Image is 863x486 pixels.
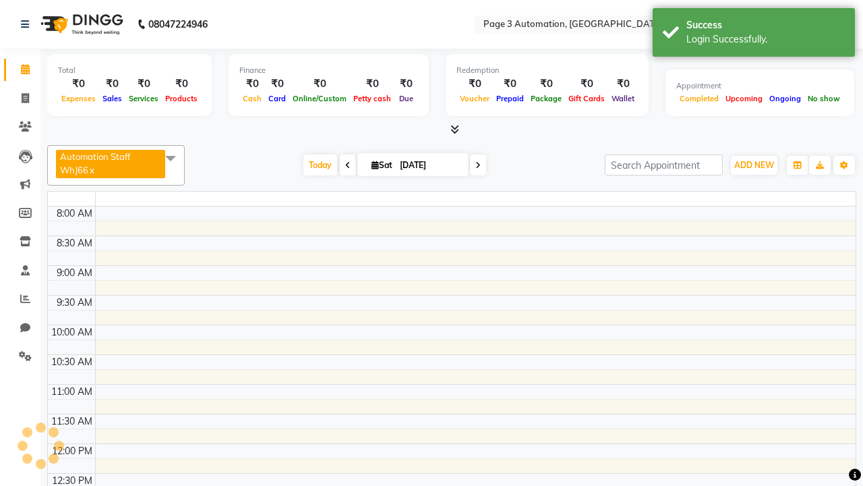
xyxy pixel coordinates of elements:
div: 10:30 AM [49,355,95,369]
div: ₹0 [493,76,527,92]
span: Expenses [58,94,99,103]
div: ₹0 [527,76,565,92]
span: Gift Cards [565,94,608,103]
span: Products [162,94,201,103]
span: Automation Staff WhJ66 [60,151,130,175]
div: ₹0 [239,76,265,92]
div: Redemption [456,65,638,76]
div: Total [58,65,201,76]
span: Card [265,94,289,103]
span: Wallet [608,94,638,103]
input: 2025-10-04 [396,155,463,175]
div: Success [686,18,845,32]
div: 8:30 AM [54,236,95,250]
div: ₹0 [456,76,493,92]
span: Completed [676,94,722,103]
span: No show [804,94,843,103]
div: Finance [239,65,418,76]
span: Due [396,94,417,103]
input: Search Appointment [605,155,723,175]
div: ₹0 [265,76,289,92]
span: Package [527,94,565,103]
div: 9:00 AM [54,266,95,280]
span: Prepaid [493,94,527,103]
div: 9:30 AM [54,296,95,310]
a: x [88,165,94,175]
span: Online/Custom [289,94,350,103]
div: ₹0 [125,76,162,92]
span: Services [125,94,162,103]
div: 8:00 AM [54,207,95,221]
div: 12:00 PM [49,444,95,458]
div: ₹0 [99,76,125,92]
span: Voucher [456,94,493,103]
div: ₹0 [162,76,201,92]
span: Sales [99,94,125,103]
span: Ongoing [766,94,804,103]
div: ₹0 [394,76,418,92]
div: 11:30 AM [49,414,95,429]
div: 11:00 AM [49,385,95,399]
span: Petty cash [350,94,394,103]
div: Appointment [676,80,843,92]
span: Cash [239,94,265,103]
div: ₹0 [58,76,99,92]
b: 08047224946 [148,5,208,43]
span: Sat [368,160,396,170]
div: Login Successfully. [686,32,845,47]
div: ₹0 [565,76,608,92]
div: ₹0 [289,76,350,92]
span: Today [303,155,337,175]
div: ₹0 [608,76,638,92]
img: logo [34,5,127,43]
span: ADD NEW [734,160,774,170]
div: 10:00 AM [49,325,95,340]
button: ADD NEW [731,156,777,175]
span: Upcoming [722,94,766,103]
div: ₹0 [350,76,394,92]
